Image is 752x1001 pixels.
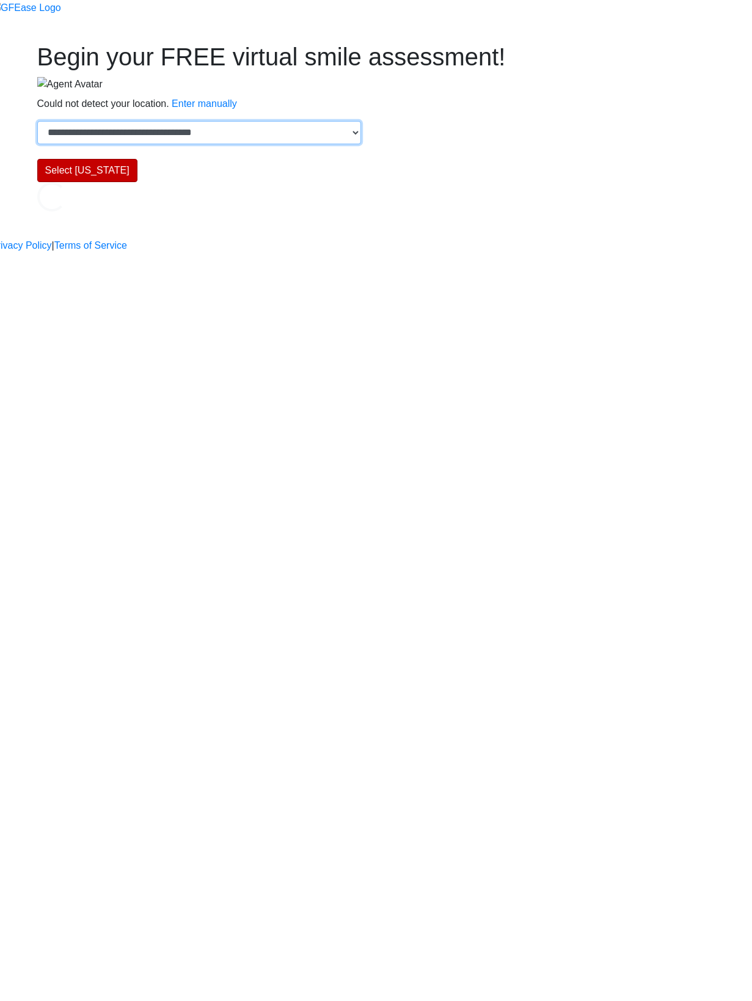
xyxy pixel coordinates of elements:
[54,238,127,253] a: Terms of Service
[37,159,137,182] button: Select [US_STATE]
[37,42,715,71] h1: Begin your FREE virtual smile assessment!
[52,238,54,253] a: |
[172,98,237,109] a: Enter manually
[37,77,103,92] img: Agent Avatar
[37,98,169,109] span: Could not detect your location.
